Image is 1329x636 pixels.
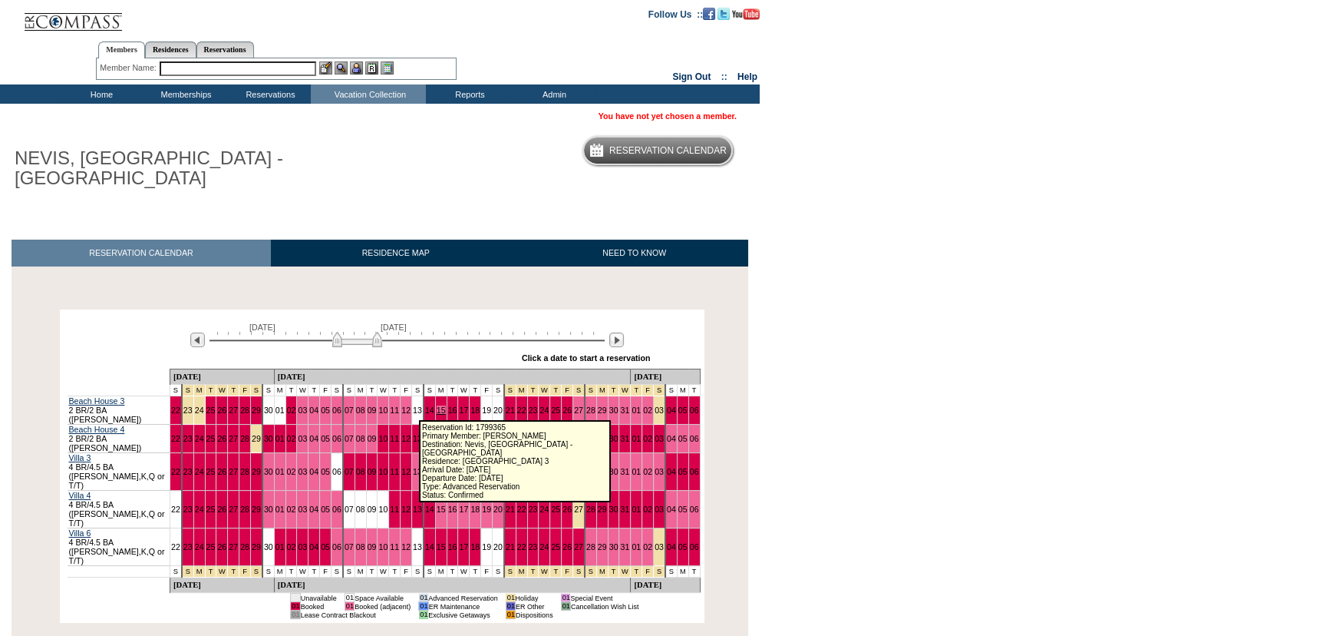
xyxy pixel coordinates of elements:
a: 12 [401,467,411,476]
a: Sign Out [672,71,711,82]
a: 01 [275,542,285,552]
a: 08 [356,467,365,476]
a: 05 [678,542,688,552]
a: 22 [517,505,526,514]
td: 2 BR/2 BA ([PERSON_NAME]) [68,396,170,425]
td: Thanksgiving [193,566,205,578]
a: 01 [275,505,285,514]
a: 13 [413,434,422,443]
td: Vacation Collection [311,84,426,104]
a: 06 [332,467,341,476]
a: 04 [309,467,318,476]
a: 23 [183,467,193,476]
a: 27 [229,542,238,552]
a: 14 [425,505,434,514]
a: 13 [413,505,422,514]
td: W [297,385,308,396]
a: 16 [448,406,457,415]
a: 01 [275,467,285,476]
div: Reservation Id: 1799365 Primary Member: [PERSON_NAME] Destination: Nevis, [GEOGRAPHIC_DATA] - [GE... [419,420,611,502]
a: 15 [437,542,446,552]
td: S [424,385,435,396]
a: 18 [470,505,480,514]
a: 31 [620,505,629,514]
a: RESIDENCE MAP [271,240,521,267]
a: RESERVATION CALENDAR [12,240,271,267]
a: 01 [632,467,641,476]
a: 11 [390,542,399,552]
td: M [435,385,447,396]
td: New Year's [608,385,619,396]
td: Christmas [539,385,550,396]
a: 30 [609,434,618,443]
td: 2 BR/2 BA ([PERSON_NAME]) [68,425,170,453]
a: 06 [332,505,341,514]
a: 22 [517,406,526,415]
td: T [308,385,320,396]
a: 25 [551,542,560,552]
a: 02 [643,505,652,514]
a: Villa 3 [69,453,91,462]
a: 31 [620,467,629,476]
a: 04 [667,467,676,476]
a: 26 [217,434,226,443]
a: 23 [529,505,538,514]
a: 10 [378,542,387,552]
a: 02 [287,542,296,552]
a: 09 [368,542,377,552]
a: 24 [195,434,204,443]
a: 28 [240,406,249,415]
a: 30 [609,467,618,476]
td: F [481,385,493,396]
a: 27 [574,542,583,552]
a: 25 [206,434,216,443]
a: 24 [539,505,549,514]
img: Impersonate [350,61,363,75]
td: F [320,385,331,396]
a: 24 [195,505,204,514]
a: 09 [368,434,377,443]
a: 26 [217,505,226,514]
a: 03 [298,434,307,443]
td: Thanksgiving [193,385,205,396]
a: 22 [171,505,180,514]
a: 05 [321,467,330,476]
td: S [343,385,355,396]
a: 06 [690,505,699,514]
a: 08 [356,505,365,514]
a: 29 [598,542,607,552]
td: S [665,385,677,396]
a: 18 [470,406,480,415]
a: 30 [264,542,273,552]
span: You have not yet chosen a member. [599,111,737,121]
h1: NEVIS, [GEOGRAPHIC_DATA] - [GEOGRAPHIC_DATA] [12,145,355,192]
td: New Year's [596,385,608,396]
a: 07 [345,434,354,443]
a: 25 [206,542,216,552]
a: 25 [551,406,560,415]
img: View [335,61,348,75]
a: 18 [470,542,480,552]
td: Christmas [562,385,573,396]
a: 05 [678,505,688,514]
a: 02 [287,406,296,415]
a: Subscribe to our YouTube Channel [732,8,760,18]
a: 06 [690,434,699,443]
a: 11 [390,434,399,443]
a: 23 [183,542,193,552]
td: Christmas [504,385,516,396]
img: b_edit.gif [319,61,332,75]
td: T [389,385,401,396]
a: 19 [482,542,491,552]
td: Reservations [226,84,311,104]
a: 28 [586,542,595,552]
a: 02 [643,542,652,552]
td: Thanksgiving [228,566,239,578]
td: Christmas [527,385,539,396]
a: 17 [459,406,468,415]
a: Villa 4 [69,491,91,500]
a: 06 [690,542,699,552]
div: Click a date to start a reservation [522,353,651,363]
a: 07 [345,542,354,552]
a: Follow us on Twitter [717,8,730,18]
